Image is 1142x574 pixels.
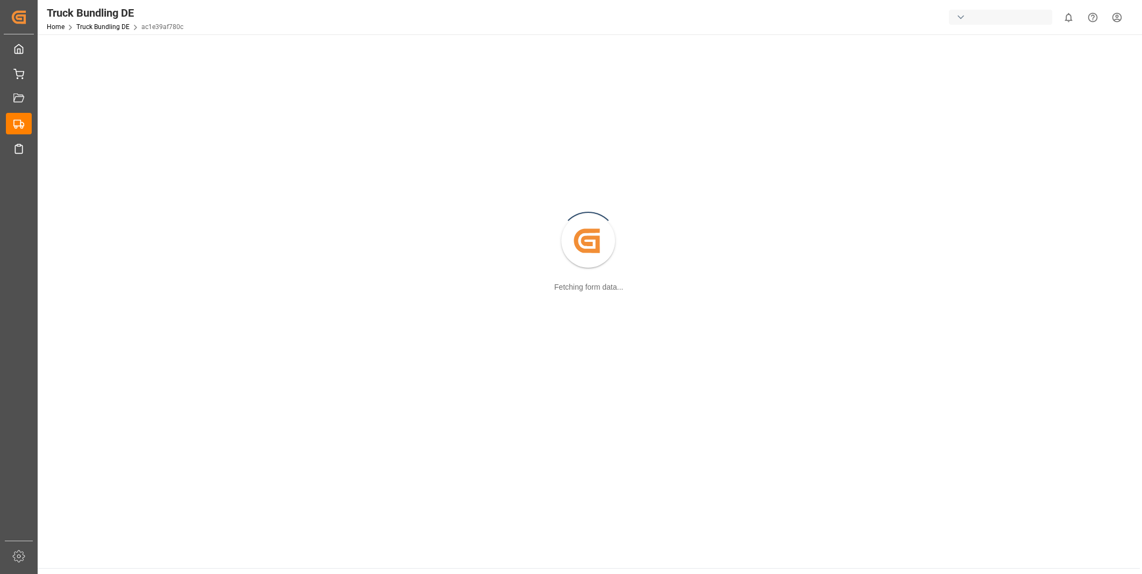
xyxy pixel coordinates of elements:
[76,23,130,31] a: Truck Bundling DE
[47,5,183,21] div: Truck Bundling DE
[554,282,623,293] div: Fetching form data...
[1081,5,1105,30] button: Help Center
[47,23,65,31] a: Home
[1057,5,1081,30] button: show 0 new notifications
